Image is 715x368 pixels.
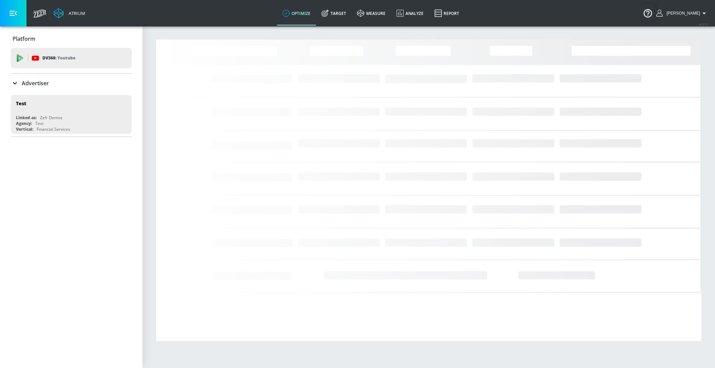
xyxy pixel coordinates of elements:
[57,54,75,61] p: Youtube
[37,126,70,132] div: Financial Services
[22,79,49,87] p: Advertiser
[277,1,316,25] a: optimize
[429,1,465,25] a: Report
[11,29,132,48] div: Platform
[11,95,132,134] div: TestLinked as:Zefr DemosAgency:TestVertical:Financial Services
[352,1,391,25] a: measure
[656,9,708,17] button: [PERSON_NAME]
[699,22,708,26] span: v 4.32.0
[42,54,75,62] p: DV360:
[40,115,62,121] div: Zefr Demos
[11,74,132,93] div: Advertiser
[11,48,132,68] div: DV360: Youtube
[54,8,85,18] a: Atrium
[35,121,43,126] div: Test
[664,11,700,16] span: login as: veronica.hernandez@zefr.com
[13,35,35,42] p: Platform
[638,3,657,22] button: Open Resource Center
[16,100,26,107] div: Test
[16,126,33,132] div: Vertical:
[316,1,352,25] a: Target
[16,121,32,126] div: Agency:
[16,115,37,121] div: Linked as:
[391,1,429,25] a: Analyze
[66,10,85,16] div: Atrium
